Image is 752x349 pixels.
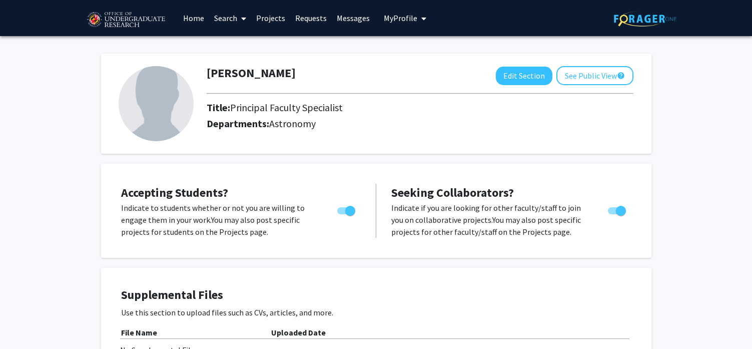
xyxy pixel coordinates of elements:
[121,306,631,318] p: Use this section to upload files such as CVs, articles, and more.
[617,70,625,82] mat-icon: help
[604,202,631,217] div: Toggle
[121,185,228,200] span: Accepting Students?
[199,118,641,130] h2: Departments:
[496,67,552,85] button: Edit Section
[121,202,318,238] p: Indicate to students whether or not you are willing to engage them in your work. You may also pos...
[207,66,296,81] h1: [PERSON_NAME]
[271,327,326,337] b: Uploaded Date
[119,66,194,141] img: Profile Picture
[391,185,514,200] span: Seeking Collaborators?
[290,1,332,36] a: Requests
[8,304,43,341] iframe: Chat
[333,202,361,217] div: Toggle
[251,1,290,36] a: Projects
[614,11,676,27] img: ForagerOne Logo
[207,102,343,114] h2: Title:
[269,117,316,130] span: Astronomy
[209,1,251,36] a: Search
[121,327,157,337] b: File Name
[384,13,417,23] span: My Profile
[556,66,633,85] button: See Public View
[230,101,343,114] span: Principal Faculty Specialist
[178,1,209,36] a: Home
[121,288,631,302] h4: Supplemental Files
[84,8,168,33] img: University of Maryland Logo
[332,1,375,36] a: Messages
[391,202,589,238] p: Indicate if you are looking for other faculty/staff to join you on collaborative projects. You ma...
